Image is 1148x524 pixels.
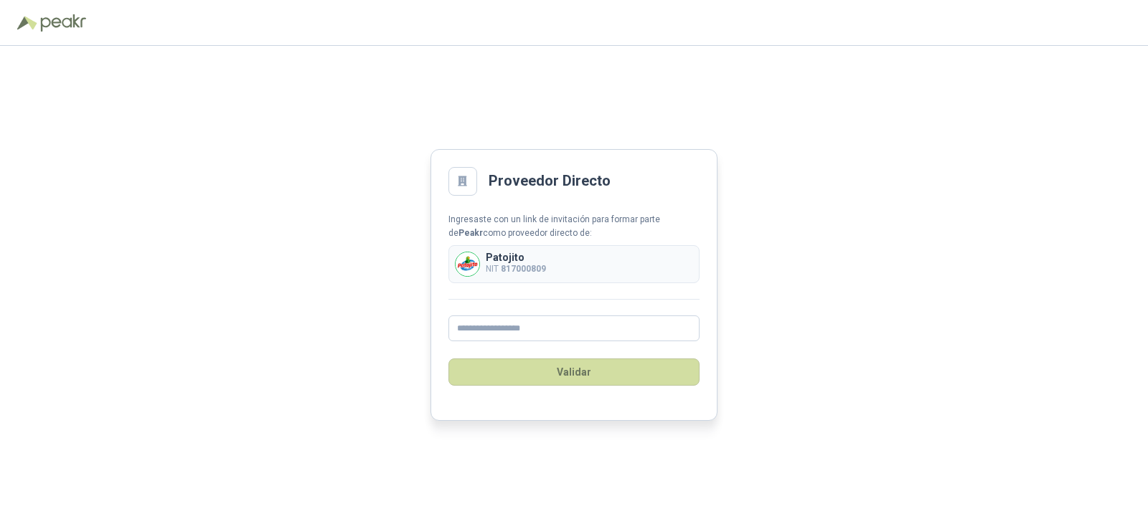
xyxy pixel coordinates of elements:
img: Logo [17,16,37,30]
img: Company Logo [456,252,479,276]
img: Peakr [40,14,86,32]
div: Ingresaste con un link de invitación para formar parte de como proveedor directo de: [448,213,700,240]
p: Patojito [486,252,546,262]
b: Peakr [458,228,483,238]
button: Validar [448,358,700,386]
h2: Proveedor Directo [489,170,611,192]
p: NIT [486,262,546,276]
b: 817000809 [501,264,546,274]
